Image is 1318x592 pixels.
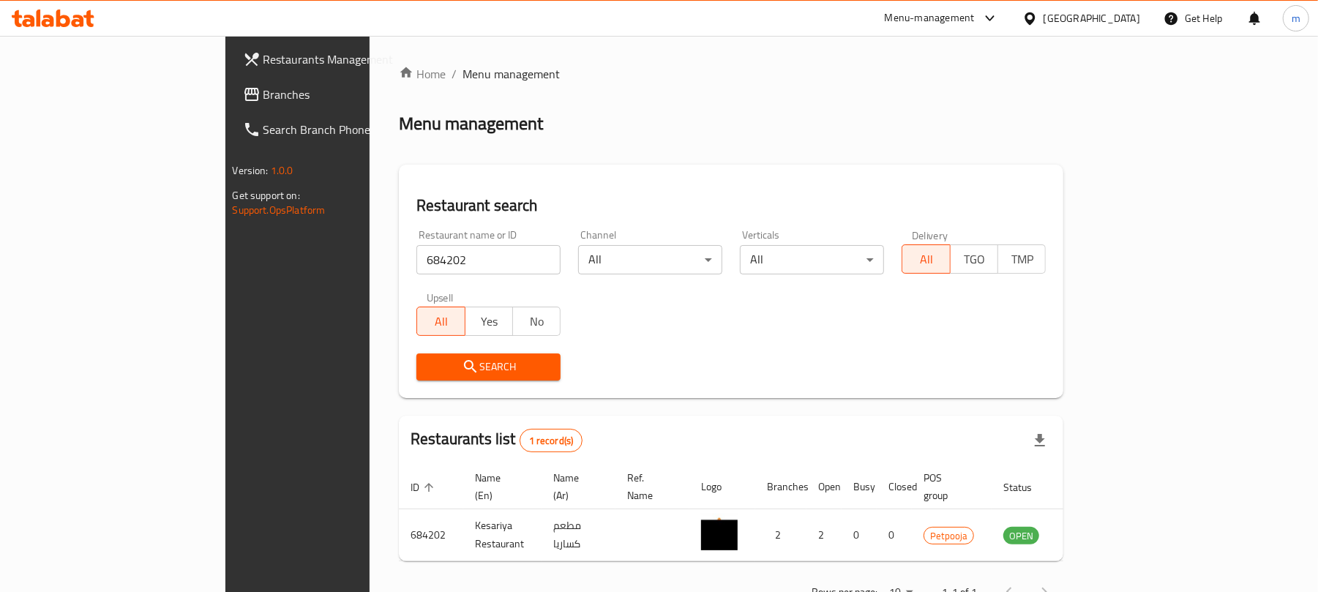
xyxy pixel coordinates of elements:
[423,311,459,332] span: All
[399,465,1119,561] table: enhanced table
[233,201,326,220] a: Support.OpsPlatform
[902,244,950,274] button: All
[1003,527,1039,544] div: OPEN
[428,358,549,376] span: Search
[842,509,877,561] td: 0
[1003,479,1051,496] span: Status
[806,465,842,509] th: Open
[627,469,672,504] span: Ref. Name
[1004,249,1040,270] span: TMP
[411,479,438,496] span: ID
[427,292,454,302] label: Upsell
[475,469,524,504] span: Name (En)
[755,509,806,561] td: 2
[465,307,513,336] button: Yes
[542,509,615,561] td: مطعم كساريا
[263,50,434,68] span: Restaurants Management
[950,244,998,274] button: TGO
[877,465,912,509] th: Closed
[701,514,738,550] img: Kesariya Restaurant
[231,42,446,77] a: Restaurants Management
[956,249,992,270] span: TGO
[924,528,973,544] span: Petpooja
[416,245,561,274] input: Search for restaurant name or ID..
[578,245,722,274] div: All
[1044,10,1140,26] div: [GEOGRAPHIC_DATA]
[1292,10,1300,26] span: m
[1022,423,1057,458] div: Export file
[263,86,434,103] span: Branches
[416,307,465,336] button: All
[740,245,884,274] div: All
[755,465,806,509] th: Branches
[520,434,583,448] span: 1 record(s)
[233,161,269,180] span: Version:
[842,465,877,509] th: Busy
[399,112,543,135] h2: Menu management
[471,311,507,332] span: Yes
[263,121,434,138] span: Search Branch Phone
[399,65,1063,83] nav: breadcrumb
[231,77,446,112] a: Branches
[416,353,561,381] button: Search
[231,112,446,147] a: Search Branch Phone
[512,307,561,336] button: No
[924,469,974,504] span: POS group
[452,65,457,83] li: /
[271,161,293,180] span: 1.0.0
[520,429,583,452] div: Total records count
[416,195,1046,217] h2: Restaurant search
[411,428,583,452] h2: Restaurants list
[1003,528,1039,544] span: OPEN
[806,509,842,561] td: 2
[689,465,755,509] th: Logo
[912,230,948,240] label: Delivery
[463,65,560,83] span: Menu management
[877,509,912,561] td: 0
[908,249,944,270] span: All
[463,509,542,561] td: Kesariya Restaurant
[885,10,975,27] div: Menu-management
[233,186,300,205] span: Get support on:
[519,311,555,332] span: No
[997,244,1046,274] button: TMP
[553,469,598,504] span: Name (Ar)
